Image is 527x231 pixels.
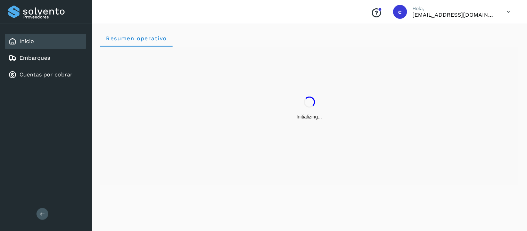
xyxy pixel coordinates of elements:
[413,11,496,18] p: cobranza@tms.com.mx
[19,71,73,78] a: Cuentas por cobrar
[23,15,83,19] p: Proveedores
[19,55,50,61] a: Embarques
[5,34,86,49] div: Inicio
[413,6,496,11] p: Hola,
[19,38,34,44] a: Inicio
[5,67,86,82] div: Cuentas por cobrar
[5,50,86,66] div: Embarques
[106,35,167,42] span: Resumen operativo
